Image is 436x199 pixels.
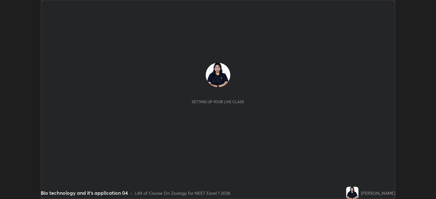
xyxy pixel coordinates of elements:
img: 34b1a84fc98c431cacd8836922283a2e.jpg [206,63,230,87]
div: [PERSON_NAME] [361,190,395,196]
img: 34b1a84fc98c431cacd8836922283a2e.jpg [346,187,358,199]
div: Setting up your live class [192,99,244,104]
div: Bio technology and it's application 04 [41,189,128,197]
div: • [130,190,132,196]
div: L84 of Course On Zoology for NEET Excel 1 2026 [135,190,230,196]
